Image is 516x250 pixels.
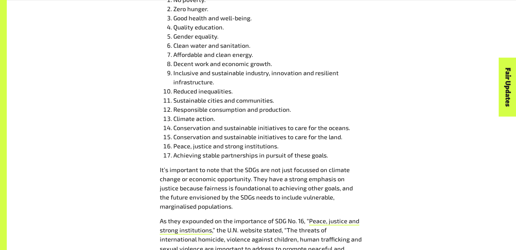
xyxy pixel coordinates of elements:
span: Gender equality. [173,33,218,40]
span: Good health and well-being. [173,14,252,22]
span: Peace, justice and strong institutions [160,217,359,234]
span: Decent work and economic growth. [173,60,272,67]
span: Conservation and sustainable initiatives to care for the land. [173,133,342,141]
span: Quality education. [173,23,224,31]
span: Responsible consumption and production. [173,106,291,113]
span: Conservation and sustainable initiatives to care for the oceans. [173,124,350,131]
span: Clean water and sanitation. [173,42,250,49]
span: Affordable and clean energy. [173,51,253,58]
span: It’s important to note that the SDGs are not just focussed on climate change or economic opportun... [160,166,353,210]
span: Climate action. [173,115,215,122]
span: Zero hunger. [173,5,208,13]
span: Inclusive and sustainable industry, innovation and resilient infrastructure. [173,69,339,86]
span: Achieving stable partnerships in pursuit of these goals. [173,151,328,159]
span: As they expounded on the importance of SDG No. 16, “ [160,217,309,225]
span: Peace, justice and strong institutions. [173,142,279,150]
span: Sustainable cities and communities. [173,97,274,104]
a: Peace, justice and strong institutions [160,217,359,234]
span: Reduced inequalities. [173,87,233,95]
